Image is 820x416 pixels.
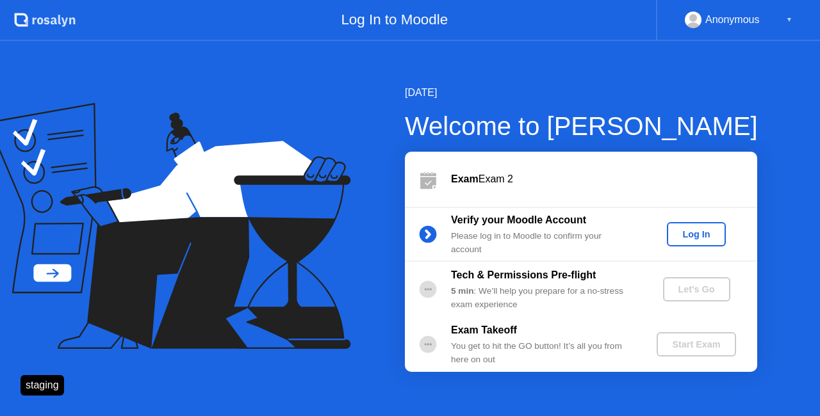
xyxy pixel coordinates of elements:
[451,230,635,256] div: Please log in to Moodle to confirm your account
[667,222,725,246] button: Log In
[672,229,720,239] div: Log In
[451,286,474,296] b: 5 min
[786,12,792,28] div: ▼
[662,339,730,349] div: Start Exam
[405,107,758,145] div: Welcome to [PERSON_NAME]
[451,285,635,311] div: : We’ll help you prepare for a no-stress exam experience
[451,173,479,184] b: Exam
[451,214,586,225] b: Verify your Moodle Account
[657,332,735,356] button: Start Exam
[451,324,517,335] b: Exam Takeoff
[705,12,760,28] div: Anonymous
[405,85,758,100] div: [DATE]
[451,172,757,187] div: Exam 2
[451,340,635,366] div: You get to hit the GO button! It’s all you from here on out
[451,269,596,280] b: Tech & Permissions Pre-flight
[663,277,730,301] button: Let's Go
[20,375,64,396] div: staging
[668,284,725,294] div: Let's Go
